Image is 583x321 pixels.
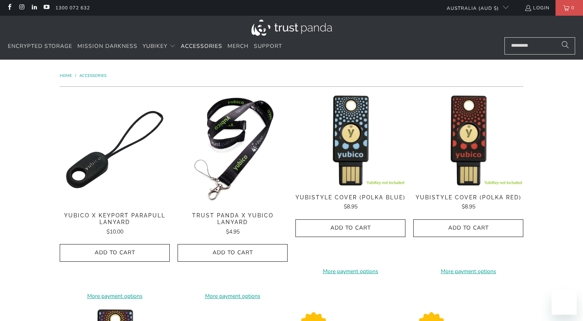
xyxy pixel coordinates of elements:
[186,250,279,256] span: Add to Cart
[251,20,332,36] img: Trust Panda Australia
[75,73,76,78] span: /
[60,212,170,236] a: Yubico x Keyport Parapull Lanyard $10.00
[181,42,222,50] span: Accessories
[79,73,106,78] a: Accessories
[8,37,282,56] nav: Translation missing: en.navigation.header.main_nav
[31,5,37,11] a: Trust Panda Australia on LinkedIn
[504,37,575,55] input: Search...
[413,219,523,237] button: Add to Cart
[68,250,161,256] span: Add to Cart
[422,225,515,232] span: Add to Cart
[555,37,575,55] button: Search
[344,203,357,210] span: $8.95
[254,42,282,50] span: Support
[413,194,523,212] a: YubiStyle Cover (Polka Red) $8.95
[304,225,397,232] span: Add to Cart
[60,73,72,78] span: Home
[60,244,170,262] button: Add to Cart
[226,228,240,235] span: $4.95
[552,290,577,315] iframe: Button to launch messaging window
[77,42,137,50] span: Mission Darkness
[6,5,13,11] a: Trust Panda Australia on Facebook
[227,42,249,50] span: Merch
[295,194,405,201] span: YubiStyle Cover (Polka Blue)
[413,95,523,186] img: YubiStyle Cover (Polka Red) - Trust Panda
[295,219,405,237] button: Add to Cart
[295,267,405,276] a: More payment options
[8,42,72,50] span: Encrypted Storage
[18,5,25,11] a: Trust Panda Australia on Instagram
[77,37,137,56] a: Mission Darkness
[8,37,72,56] a: Encrypted Storage
[43,5,49,11] a: Trust Panda Australia on YouTube
[60,73,73,78] a: Home
[178,292,288,301] a: More payment options
[462,203,475,210] span: $8.95
[413,194,523,201] span: YubiStyle Cover (Polka Red)
[178,212,288,236] a: Trust Panda x Yubico Lanyard $4.95
[178,244,288,262] button: Add to Cart
[524,4,550,12] a: Login
[254,37,282,56] a: Support
[143,42,167,50] span: YubiKey
[60,95,170,204] a: Yubico x Keyport Parapull Lanyard - Trust Panda Yubico x Keyport Parapull Lanyard - Trust Panda
[60,292,170,301] a: More payment options
[295,194,405,212] a: YubiStyle Cover (Polka Blue) $8.95
[60,212,170,226] span: Yubico x Keyport Parapull Lanyard
[181,37,222,56] a: Accessories
[413,267,523,276] a: More payment options
[227,37,249,56] a: Merch
[143,37,176,56] summary: YubiKey
[106,228,123,235] span: $10.00
[178,212,288,226] span: Trust Panda x Yubico Lanyard
[55,4,90,12] a: 1300 072 632
[295,95,405,186] img: YubiStyle Cover (Polka Blue) - Trust Panda
[60,95,170,204] img: Yubico x Keyport Parapull Lanyard - Trust Panda
[178,95,288,204] img: Trust Panda Yubico Lanyard - Trust Panda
